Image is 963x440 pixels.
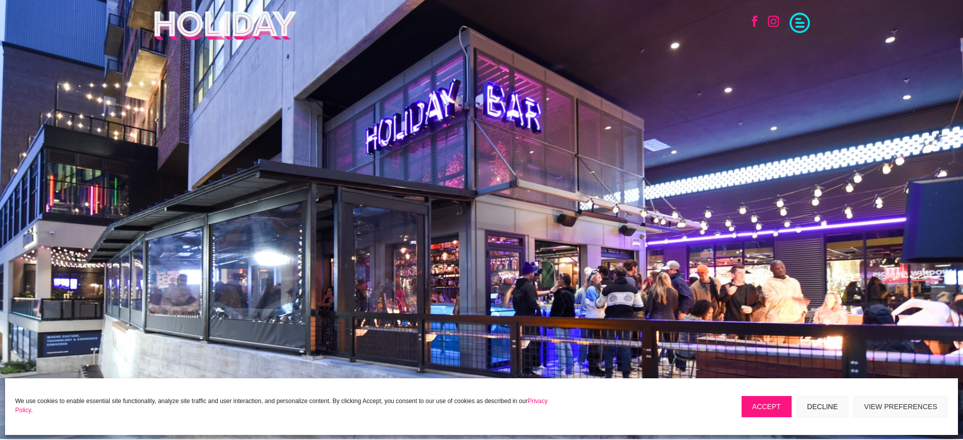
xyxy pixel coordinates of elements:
[853,396,948,417] button: View preferences
[153,34,300,42] a: Holiday
[742,396,792,417] button: Accept
[762,10,785,32] a: Follow on Instagram
[15,397,562,415] p: We use cookies to enable essential site functionality, analyze site traffic and user interaction,...
[15,398,547,414] a: Privacy Policy
[744,10,766,32] a: Follow on Facebook
[153,10,300,40] img: Holiday
[797,396,849,417] button: Decline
